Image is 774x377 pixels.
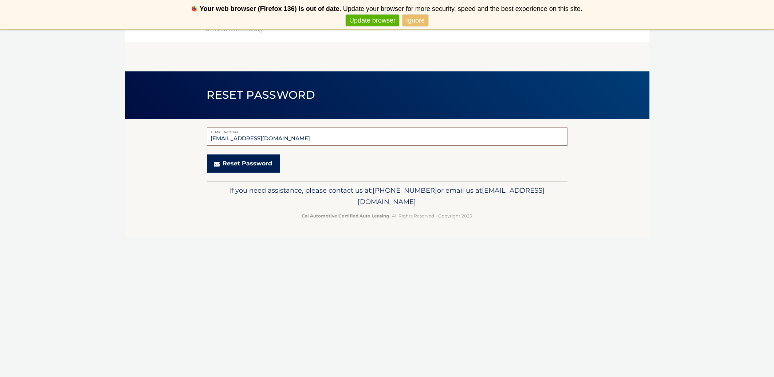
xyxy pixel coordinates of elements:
[207,127,567,146] input: E-Mail Address
[207,154,280,173] button: Reset Password
[212,212,563,220] p: - All Rights Reserved - Copyright 2025
[302,213,389,219] strong: Cal Automotive Certified Auto Leasing
[207,127,567,133] label: E-Mail Address
[200,5,341,12] b: Your web browser (Firefox 136) is out of date.
[373,186,437,195] span: [PHONE_NUMBER]
[207,88,315,102] span: Reset Password
[346,15,399,27] a: Update browser
[212,185,563,208] p: If you need assistance, please contact us at: or email us at
[402,15,428,27] a: Ignore
[343,5,582,12] span: Update your browser for more security, speed and the best experience on this site.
